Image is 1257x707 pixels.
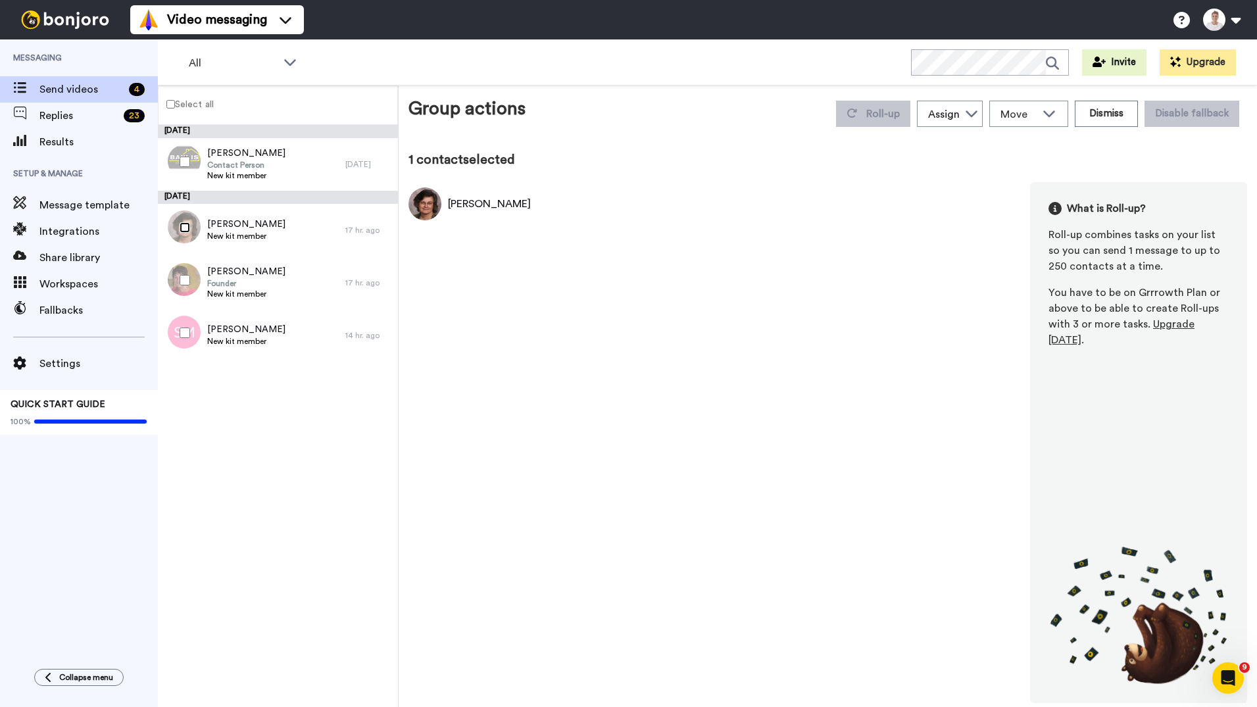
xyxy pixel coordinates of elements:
[39,82,124,97] span: Send videos
[1075,101,1138,127] button: Dismiss
[39,276,158,292] span: Workspaces
[11,416,31,427] span: 100%
[1048,285,1229,348] div: You have to be on Grrrowth Plan or above to be able to create Roll-ups with 3 or more tasks. .
[39,356,158,372] span: Settings
[207,289,285,299] span: New kit member
[11,400,105,409] span: QUICK START GUIDE
[207,160,285,170] span: Contact Person
[1000,107,1036,122] span: Move
[124,109,145,122] div: 23
[408,151,1247,169] div: 1 contact selected
[1067,201,1146,216] span: What is Roll-up?
[34,669,124,686] button: Collapse menu
[189,55,277,71] span: All
[866,109,900,119] span: Roll-up
[207,265,285,278] span: [PERSON_NAME]
[39,197,158,213] span: Message template
[408,95,526,127] div: Group actions
[138,9,159,30] img: vm-color.svg
[1212,662,1244,694] iframe: Intercom live chat
[1048,546,1229,685] img: joro-roll.png
[1082,49,1146,76] button: Invite
[207,170,285,181] span: New kit member
[928,107,960,122] div: Assign
[207,323,285,336] span: [PERSON_NAME]
[345,278,391,288] div: 17 hr. ago
[207,147,285,160] span: [PERSON_NAME]
[207,336,285,347] span: New kit member
[207,231,285,241] span: New kit member
[345,330,391,341] div: 14 hr. ago
[345,159,391,170] div: [DATE]
[167,11,267,29] span: Video messaging
[448,196,531,212] div: [PERSON_NAME]
[207,218,285,231] span: [PERSON_NAME]
[1048,227,1229,274] div: Roll-up combines tasks on your list so you can send 1 message to up to 250 contacts at a time.
[158,191,398,204] div: [DATE]
[39,108,118,124] span: Replies
[166,100,175,109] input: Select all
[158,125,398,138] div: [DATE]
[408,187,441,220] img: Image of Loretta Ann sharp
[59,672,113,683] span: Collapse menu
[39,224,158,239] span: Integrations
[39,250,158,266] span: Share library
[129,83,145,96] div: 4
[159,96,214,112] label: Select all
[16,11,114,29] img: bj-logo-header-white.svg
[1160,49,1236,76] button: Upgrade
[207,278,285,289] span: Founder
[1239,662,1250,673] span: 9
[39,303,158,318] span: Fallbacks
[836,101,910,127] button: Roll-up
[345,225,391,235] div: 17 hr. ago
[1145,101,1239,127] button: Disable fallback
[39,134,158,150] span: Results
